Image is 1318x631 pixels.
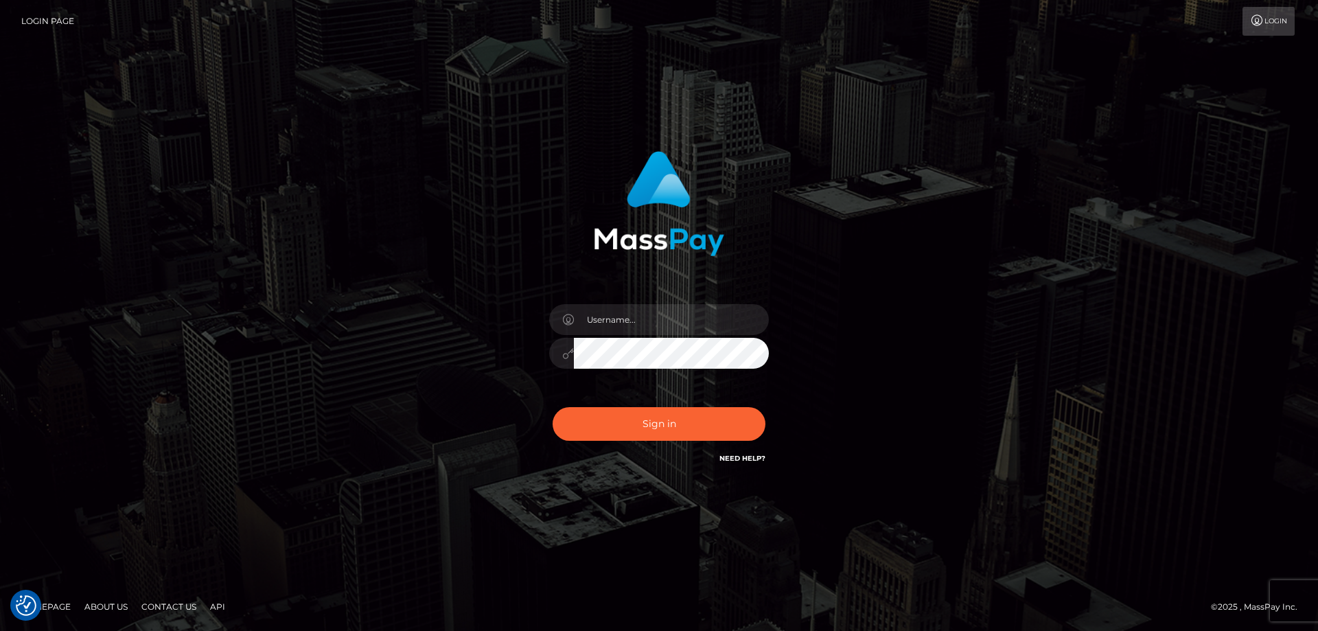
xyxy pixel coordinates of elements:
[205,596,231,617] a: API
[136,596,202,617] a: Contact Us
[15,596,76,617] a: Homepage
[574,304,769,335] input: Username...
[79,596,133,617] a: About Us
[1211,599,1308,615] div: © 2025 , MassPay Inc.
[16,595,36,616] img: Revisit consent button
[21,7,74,36] a: Login Page
[594,151,724,256] img: MassPay Login
[1242,7,1295,36] a: Login
[16,595,36,616] button: Consent Preferences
